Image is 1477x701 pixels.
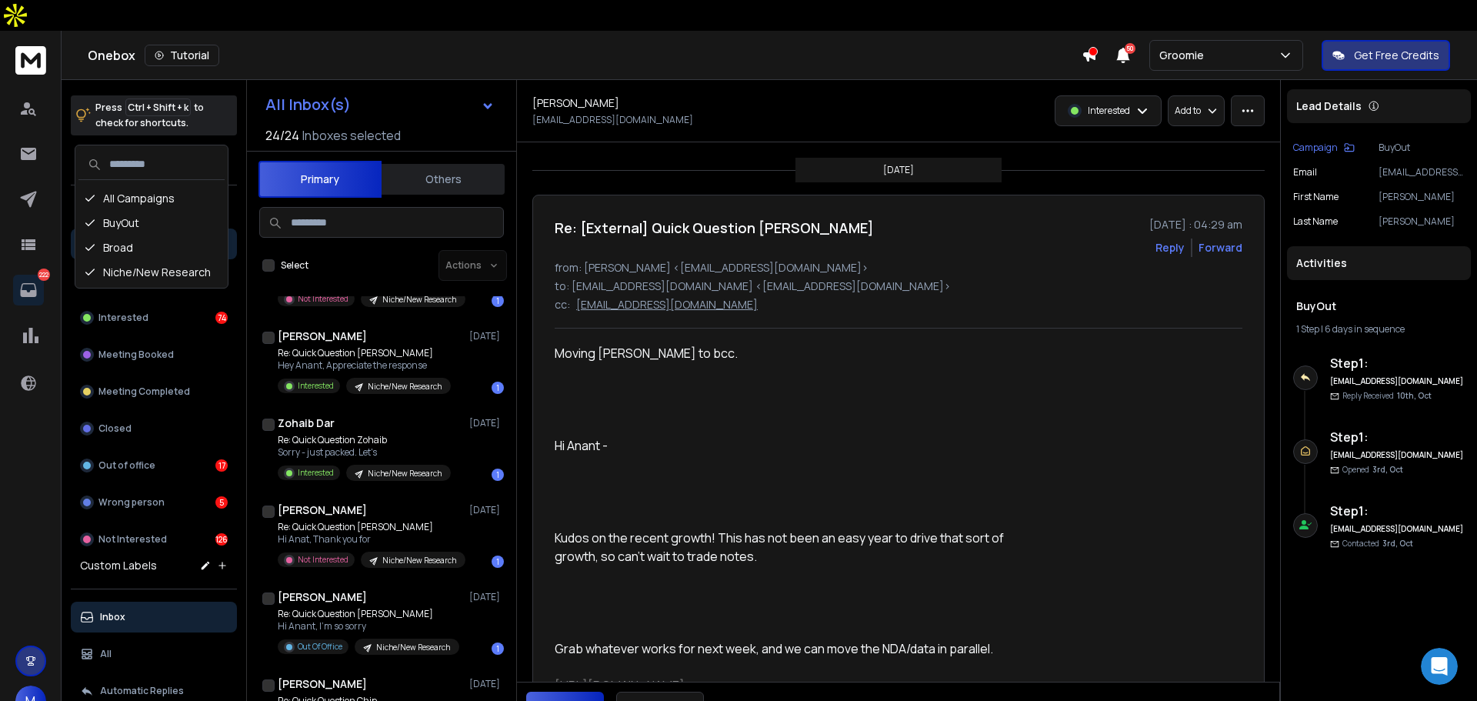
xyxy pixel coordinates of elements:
h1: [PERSON_NAME] [278,502,367,518]
p: Re: Quick Question Zohaib [278,434,451,446]
h6: Step 1 : [1330,428,1465,446]
p: Sorry - just packed. Let's [278,446,451,459]
p: Contacted [1342,538,1413,549]
div: 1 [492,295,504,307]
p: Not Interested [298,293,348,305]
div: Kudos on the recent growth! This has not been an easy year to drive that sort of growth, so can’t... [555,529,1004,566]
p: Meeting Booked [98,349,174,361]
span: 6 days in sequence [1325,322,1405,335]
p: BuyOut [1379,142,1465,154]
div: 5 [215,496,228,509]
p: Meeting Completed [98,386,190,398]
p: Niche/New Research [382,294,456,305]
h1: All Inbox(s) [265,97,351,112]
p: Niche/New Research [376,642,450,653]
button: Primary [258,161,382,198]
h1: [PERSON_NAME] [532,95,619,111]
p: Get Free Credits [1354,48,1439,63]
p: [PERSON_NAME] [1379,191,1465,203]
a: [URL][DOMAIN_NAME] [555,677,685,694]
p: [DATE] [469,678,504,690]
h1: [PERSON_NAME] [278,676,367,692]
p: [EMAIL_ADDRESS][DOMAIN_NAME] [532,114,693,126]
iframe: Intercom live chat [1421,648,1458,685]
p: from: [PERSON_NAME] <[EMAIL_ADDRESS][DOMAIN_NAME]> [555,260,1242,275]
div: | [1296,323,1462,335]
div: Forward [1199,240,1242,255]
h1: Re: [External] Quick Question [PERSON_NAME] [555,217,874,239]
p: Out Of Office [298,641,342,653]
p: Campaign [1293,142,1338,154]
p: Add to [1175,105,1201,117]
div: Onebox [88,45,1082,66]
button: Others [382,162,505,196]
div: Grab whatever works for next week, and we can move the NDA/data in parallel. [555,639,1004,658]
p: Hi Anat, Thank you for [278,533,462,546]
p: [DATE] [469,504,504,516]
div: 126 [215,533,228,546]
p: cc: [555,297,570,312]
p: [EMAIL_ADDRESS][DOMAIN_NAME] [576,297,758,312]
p: Hi Anant, I’m so sorry [278,620,459,633]
div: Moving [PERSON_NAME] to bcc. [555,344,1004,362]
h3: Inboxes selected [302,126,401,145]
div: 1 [492,643,504,655]
p: Not Interested [98,533,167,546]
div: Hi Anant - [555,436,1004,455]
p: Interested [98,312,148,324]
p: Wrong person [98,496,165,509]
p: Last Name [1293,215,1338,228]
div: 17 [215,459,228,472]
div: All Campaigns [78,186,225,211]
div: 74 [215,312,228,324]
span: 10th, Oct [1397,390,1432,401]
p: [DATE] [469,591,504,603]
span: Ctrl + Shift + k [125,98,191,116]
p: Interested [298,380,334,392]
h1: BuyOut [1296,299,1462,314]
h6: [EMAIL_ADDRESS][DOMAIN_NAME] [1330,523,1465,535]
span: 50 [1125,43,1135,54]
p: [DATE] : 04:29 am [1149,217,1242,232]
p: [DATE] [469,330,504,342]
div: Niche/New Research [78,260,225,285]
span: 24 / 24 [265,126,299,145]
p: [EMAIL_ADDRESS][DOMAIN_NAME] [1379,166,1465,179]
p: [PERSON_NAME] [1379,215,1465,228]
h1: Zohaib Dar [278,416,335,431]
div: Broad [78,235,225,260]
span: 3rd, Oct [1372,464,1403,475]
button: Reply [1155,240,1185,255]
span: 3rd, Oct [1382,538,1413,549]
p: Re: Quick Question [PERSON_NAME] [278,608,459,620]
p: Re: Quick Question [PERSON_NAME] [278,521,462,533]
p: [DATE] [883,164,914,176]
div: 1 [492,469,504,481]
div: Activities [1287,246,1471,280]
p: to: [EMAIL_ADDRESS][DOMAIN_NAME] <[EMAIL_ADDRESS][DOMAIN_NAME]> [555,279,1242,294]
h3: Custom Labels [80,558,157,573]
span: 1 Step [1296,322,1319,335]
p: [DATE] [469,417,504,429]
p: Lead Details [1296,98,1362,114]
p: Niche/New Research [368,468,442,479]
div: BuyOut [78,211,225,235]
h6: [EMAIL_ADDRESS][DOMAIN_NAME] [1330,449,1465,461]
label: Select [281,259,308,272]
p: Closed [98,422,132,435]
p: Interested [298,467,334,479]
h1: [PERSON_NAME] [278,329,367,344]
div: 1 [492,556,504,568]
p: 222 [38,269,50,281]
p: Out of office [98,459,155,472]
p: First Name [1293,191,1339,203]
p: Interested [1088,105,1130,117]
p: Reply Received [1342,390,1432,402]
p: Re: Quick Question [PERSON_NAME] [278,347,451,359]
p: Niche/New Research [382,555,456,566]
p: Inbox [100,611,125,623]
p: Press to check for shortcuts. [95,100,204,131]
button: Tutorial [145,45,219,66]
div: 1 [492,382,504,394]
p: Groomie [1159,48,1210,63]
